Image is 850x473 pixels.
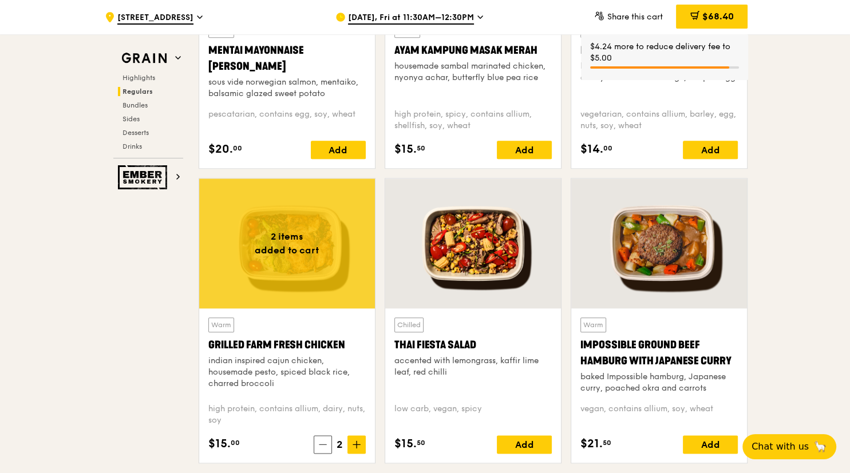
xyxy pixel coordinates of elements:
span: 🦙 [813,440,827,454]
div: high protein, contains allium, dairy, nuts, soy [208,403,366,426]
span: Bundles [122,101,148,109]
div: vegetarian, contains allium, barley, egg, nuts, soy, wheat [580,109,738,132]
button: Chat with us🦙 [742,434,836,459]
div: high protein, spicy, contains allium, shellfish, soy, wheat [394,109,552,132]
div: Warm [580,317,606,332]
span: Share this cart [607,12,662,22]
div: accented with lemongrass, kaffir lime leaf, red chilli [394,355,552,378]
div: Add [683,141,738,159]
div: housemade sambal marinated chicken, nyonya achar, butterfly blue pea rice [394,61,552,84]
div: baked Impossible hamburg, Japanese curry, poached okra and carrots [580,371,738,394]
span: $15. [394,141,417,158]
div: Add [683,435,738,454]
img: Grain web logo [118,48,171,69]
span: 00 [231,438,240,447]
div: Chilled [394,317,424,332]
div: Thai Fiesta Salad [394,337,552,353]
span: $68.40 [702,11,733,22]
span: $14. [580,141,603,158]
div: vegan, contains allium, soy, wheat [580,403,738,426]
img: Ember Smokery web logo [118,165,171,189]
span: 00 [233,144,242,153]
span: Sides [122,115,140,123]
div: sous vide norwegian salmon, mentaiko, balsamic glazed sweet potato [208,77,366,100]
span: 50 [417,438,425,447]
div: $4.24 more to reduce delivery fee to $5.00 [590,41,739,64]
span: Desserts [122,129,149,137]
div: Mentai Mayonnaise [PERSON_NAME] [208,42,366,74]
div: Impossible Ground Beef Hamburg with Japanese Curry [580,337,738,369]
span: Regulars [122,88,153,96]
span: [STREET_ADDRESS] [117,12,193,25]
div: Ayam Kampung Masak Merah [394,42,552,58]
span: $15. [394,435,417,452]
span: 50 [603,438,611,447]
div: Add [497,435,552,454]
span: Drinks [122,142,142,150]
div: Add [311,141,366,159]
div: pescatarian, contains egg, soy, wheat [208,109,366,132]
span: 2 [332,436,347,452]
span: $20. [208,141,233,158]
div: Add [497,141,552,159]
span: 50 [417,144,425,153]
span: Highlights [122,74,155,82]
span: $15. [208,435,231,452]
span: 00 [603,144,612,153]
div: Warm [208,317,234,332]
span: [DATE], Fri at 11:30AM–12:30PM [348,12,474,25]
div: indian inspired cajun chicken, housemade pesto, spiced black rice, charred broccoli [208,355,366,389]
span: Chat with us [752,440,809,454]
div: Grilled Farm Fresh Chicken [208,337,366,353]
span: $21. [580,435,603,452]
div: low carb, vegan, spicy [394,403,552,426]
